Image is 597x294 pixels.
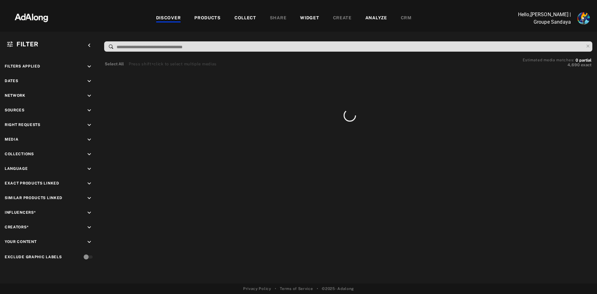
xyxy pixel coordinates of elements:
[86,136,93,143] i: keyboard_arrow_down
[322,286,354,292] span: © 2025 - Adalong
[5,166,28,171] span: Language
[86,78,93,85] i: keyboard_arrow_down
[234,15,256,22] div: COLLECT
[86,209,93,216] i: keyboard_arrow_down
[5,210,36,215] span: Influencers*
[86,195,93,202] i: keyboard_arrow_down
[86,239,93,245] i: keyboard_arrow_down
[317,286,318,292] span: •
[156,15,181,22] div: DISCOVER
[4,8,59,26] img: 63233d7d88ed69de3c212112c67096b6.png
[5,93,25,98] span: Network
[576,59,591,62] button: 0partial
[280,286,313,292] a: Terms of Service
[523,62,591,68] button: 4,690exact
[86,224,93,231] i: keyboard_arrow_down
[577,12,590,25] img: ACg8ocLdxGaWfxaAS9Vnq9WRVHaboU5Juc6m-9mvX_cqYhORgbugXUWR=s96-c
[365,15,387,22] div: ANALYZE
[5,79,18,83] span: Dates
[401,15,412,22] div: CRM
[105,61,124,67] button: Select All
[5,225,29,229] span: Creators*
[86,63,93,70] i: keyboard_arrow_down
[5,64,40,68] span: Filters applied
[86,42,93,49] i: keyboard_arrow_left
[523,58,574,62] span: Estimated media matches:
[509,11,571,26] p: Hello, [PERSON_NAME] | Groupe Sandaya
[5,137,19,142] span: Media
[86,92,93,99] i: keyboard_arrow_down
[300,15,319,22] div: WIDGET
[86,122,93,128] i: keyboard_arrow_down
[5,240,36,244] span: Your Content
[5,123,40,127] span: Right Requests
[16,40,39,48] span: Filter
[129,61,217,67] div: Press shift+click to select multiple medias
[194,15,221,22] div: PRODUCTS
[5,108,25,112] span: Sources
[333,15,352,22] div: CREATE
[86,151,93,158] i: keyboard_arrow_down
[5,152,34,156] span: Collections
[86,180,93,187] i: keyboard_arrow_down
[5,181,59,185] span: Exact Products Linked
[275,286,276,292] span: •
[567,63,580,67] span: 4,690
[86,107,93,114] i: keyboard_arrow_down
[243,286,271,292] a: Privacy Policy
[270,15,287,22] div: SHARE
[576,11,591,26] button: Account settings
[5,254,62,260] div: Exclude Graphic Labels
[576,58,578,63] span: 0
[5,196,62,200] span: Similar Products Linked
[86,166,93,172] i: keyboard_arrow_down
